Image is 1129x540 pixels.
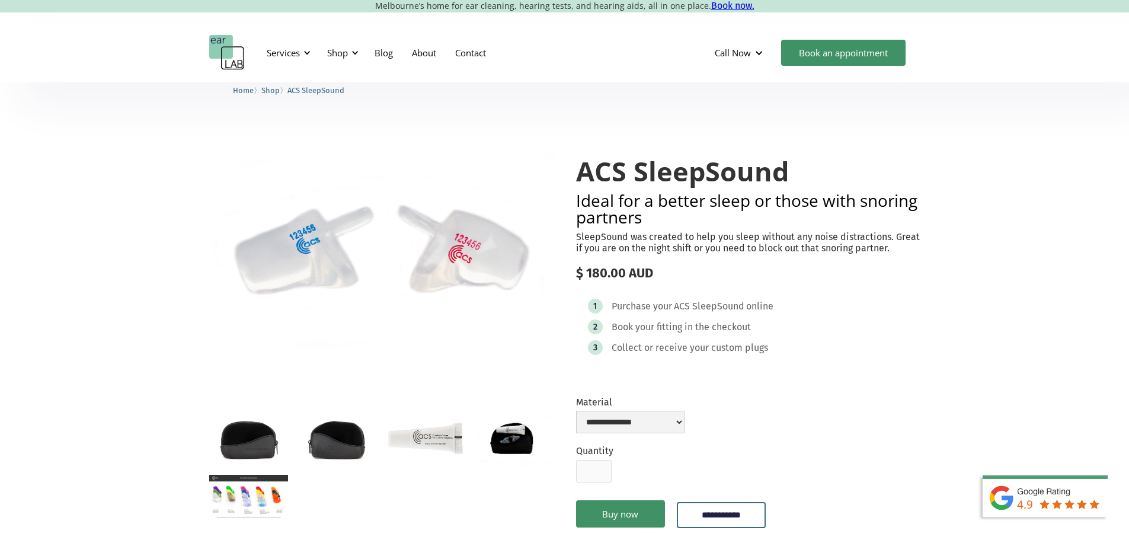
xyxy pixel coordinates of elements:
div: 3 [593,343,597,352]
div: Call Now [715,47,751,59]
div: Services [260,35,314,71]
a: Book an appointment [781,40,906,66]
div: 1 [593,302,597,311]
div: Services [267,47,300,59]
a: open lightbox [209,475,288,519]
p: SleepSound was created to help you sleep without any noise distractions. Great if you are on the ... [576,231,920,254]
h1: ACS SleepSound [576,156,920,186]
div: online [746,301,773,312]
div: Call Now [705,35,775,71]
a: About [402,36,446,70]
span: Home [233,86,254,95]
div: ACS SleepSound [674,301,744,312]
div: Collect or receive your custom plugs [612,342,768,354]
div: $ 180.00 AUD [576,266,920,281]
div: Purchase your [612,301,672,312]
span: Shop [261,86,280,95]
a: open lightbox [209,413,288,465]
a: Home [233,84,254,95]
a: Shop [261,84,280,95]
a: ACS SleepSound [287,84,344,95]
h2: Ideal for a better sleep or those with snoring partners [576,192,920,225]
li: 〉 [233,84,261,97]
a: home [209,35,245,71]
a: open lightbox [474,413,553,465]
label: Material [576,397,685,408]
img: ACS SleepSound [209,133,554,372]
label: Quantity [576,445,613,456]
a: Contact [446,36,495,70]
a: Buy now [576,500,665,528]
a: open lightbox [298,413,376,465]
div: Shop [320,35,362,71]
div: 2 [593,322,597,331]
span: ACS SleepSound [287,86,344,95]
a: open lightbox [386,413,465,465]
div: Shop [327,47,348,59]
div: Book your fitting in the checkout [612,321,751,333]
a: Blog [365,36,402,70]
li: 〉 [261,84,287,97]
a: open lightbox [209,133,554,372]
